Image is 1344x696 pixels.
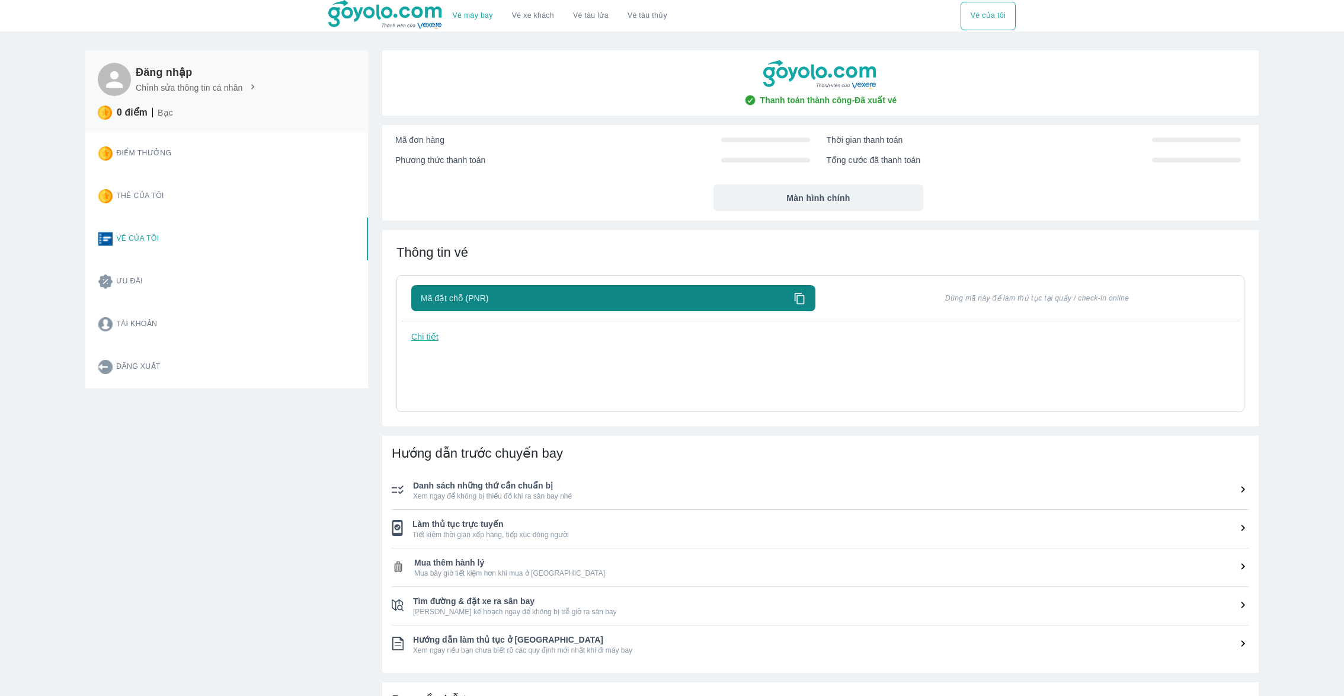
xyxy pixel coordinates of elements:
span: Mua bây giờ tiết kiệm hơn khi mua ở [GEOGRAPHIC_DATA] [414,569,1249,578]
img: star [98,189,113,203]
button: Thẻ của tôi [89,175,302,218]
p: Chi tiết [411,331,439,343]
span: Xem ngay nếu bạn chưa biết rõ các quy định mới nhất khi đi máy bay [413,646,1249,655]
button: Đăng xuất [89,346,302,388]
span: Thời gian thanh toán [827,134,903,146]
a: Vé tàu lửa [564,2,618,30]
div: Card thong tin user [85,132,368,388]
span: Thanh toán thành công - Đã xuất vé [760,94,897,106]
span: Xem ngay để không bị thiếu đồ khi ra sân bay nhé [413,491,1249,501]
span: [PERSON_NAME] kế hoạch ngay để không bị trễ giờ ra sân bay [413,607,1249,617]
p: Chỉnh sửa thông tin cá nhân [136,82,243,94]
img: star [98,146,113,161]
span: Hướng dẫn trước chuyến bay [392,446,563,461]
a: Vé xe khách [512,11,554,20]
a: Vé máy bay [453,11,493,20]
img: goyolo-logo [763,60,878,90]
img: ic_checklist [392,560,405,573]
button: Điểm thưởng [89,132,302,175]
img: ic_checklist [392,520,403,536]
span: Làm thủ tục trực tuyến [412,518,1249,530]
h6: Đăng nhập [136,65,258,79]
img: ic_checklist [392,485,404,494]
span: Mã đặt chỗ (PNR) [421,292,488,304]
div: choose transportation mode [443,2,677,30]
span: Tìm đường & đặt xe ra sân bay [413,595,1249,607]
span: Tiết kiệm thời gian xếp hàng, tiếp xúc đông người [412,530,1249,539]
img: ticket [98,232,113,246]
span: Mã đơn hàng [395,134,444,146]
span: Mua thêm hành lý [414,557,1249,569]
span: Thông tin vé [396,245,468,260]
img: promotion [98,274,113,289]
span: Tổng cước đã thanh toán [827,154,921,166]
button: Tài khoản [89,303,302,346]
img: check-circle [744,94,756,106]
img: star [98,106,112,120]
img: ic_checklist [392,599,404,611]
img: ic_checklist [392,637,404,651]
img: account [98,317,113,331]
button: Vé của tôi [961,2,1016,30]
button: Vé của tôi [89,218,302,260]
span: Dùng mã này để làm thủ tục tại quầy / check-in online [845,293,1230,303]
button: Vé tàu thủy [618,2,677,30]
div: choose transportation mode [961,2,1016,30]
p: Bạc [158,107,173,119]
span: Phương thức thanh toán [395,154,485,166]
button: Màn hình chính [713,184,924,211]
img: logout [98,360,113,374]
p: 0 điểm [117,107,148,119]
span: Hướng dẫn làm thủ tục ở [GEOGRAPHIC_DATA] [413,634,1249,646]
span: Màn hình chính [786,192,850,204]
span: Danh sách những thứ cần chuẩn bị [413,480,1249,491]
button: Ưu đãi [89,260,302,303]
